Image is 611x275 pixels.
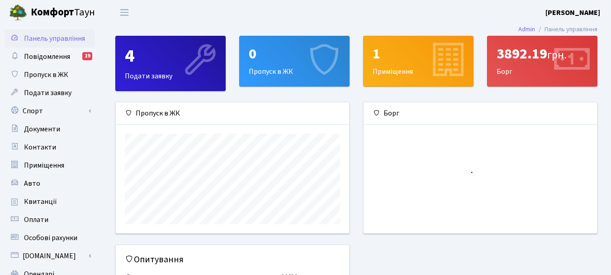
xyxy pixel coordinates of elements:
a: Admin [518,24,535,34]
div: 3892.19 [497,45,588,63]
b: Комфорт [31,5,74,19]
span: Особові рахунки [24,233,77,243]
a: Особові рахунки [5,229,95,247]
a: Оплати [5,211,95,229]
a: Подати заявку [5,84,95,102]
h5: Опитування [125,254,340,265]
a: Документи [5,120,95,138]
span: Панель управління [24,34,85,43]
a: Повідомлення19 [5,48,95,66]
div: Приміщення [364,36,473,86]
a: Спорт [5,102,95,120]
a: Авто [5,174,95,193]
a: 4Подати заявку [115,36,226,91]
a: 1Приміщення [363,36,474,87]
span: Пропуск в ЖК [24,70,68,80]
span: Таун [31,5,95,20]
span: Приміщення [24,160,64,170]
div: 0 [249,45,340,63]
span: Подати заявку [24,88,71,98]
nav: breadcrumb [505,20,611,39]
a: Панель управління [5,29,95,48]
a: Контакти [5,138,95,156]
button: Переключити навігацію [113,5,136,20]
a: [PERSON_NAME] [545,7,600,18]
span: Квитанції [24,197,57,207]
a: Пропуск в ЖК [5,66,95,84]
span: Оплати [24,215,48,225]
a: Приміщення [5,156,95,174]
span: Документи [24,124,60,134]
div: Подати заявку [116,36,225,91]
span: грн. [547,47,567,63]
div: Борг [488,36,597,86]
span: Авто [24,179,40,188]
a: Квитанції [5,193,95,211]
div: 1 [373,45,464,63]
div: 4 [125,45,216,67]
img: logo.png [9,4,27,22]
a: [DOMAIN_NAME] [5,247,95,265]
span: Повідомлення [24,52,70,62]
span: Контакти [24,142,56,152]
div: Борг [364,102,597,125]
a: 0Пропуск в ЖК [239,36,350,87]
div: Пропуск в ЖК [240,36,349,86]
b: [PERSON_NAME] [545,8,600,18]
div: 19 [82,52,92,60]
div: Пропуск в ЖК [116,102,349,125]
li: Панель управління [535,24,597,34]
